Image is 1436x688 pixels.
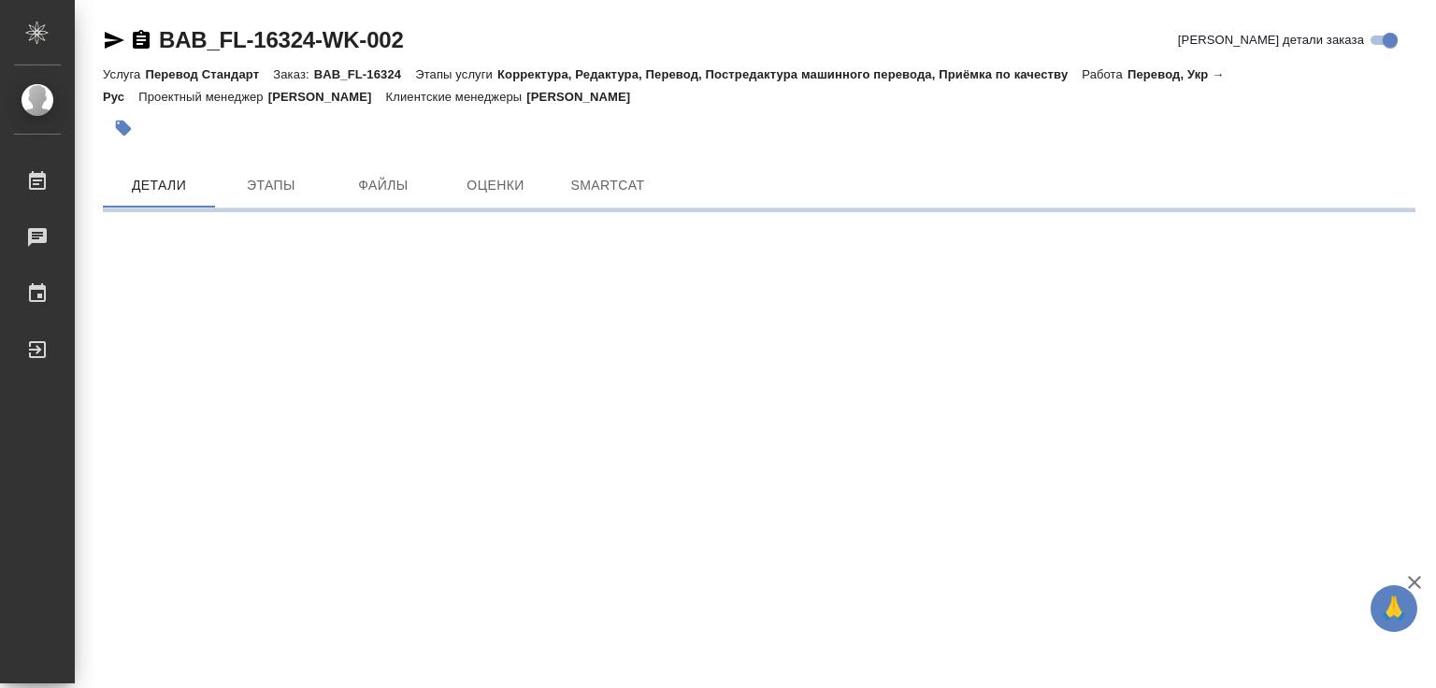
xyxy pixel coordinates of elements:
span: Файлы [338,174,428,197]
span: SmartCat [563,174,653,197]
button: Добавить тэг [103,107,144,149]
p: Клиентские менеджеры [386,90,527,104]
button: 🙏 [1371,585,1417,632]
button: Скопировать ссылку [130,29,152,51]
span: 🙏 [1378,589,1410,628]
a: BAB_FL-16324-WK-002 [159,27,404,52]
p: Услуга [103,67,145,81]
p: Корректура, Редактура, Перевод, Постредактура машинного перевода, Приёмка по качеству [497,67,1082,81]
p: [PERSON_NAME] [526,90,644,104]
span: Детали [114,174,204,197]
p: Этапы услуги [415,67,497,81]
span: [PERSON_NAME] детали заказа [1178,31,1364,50]
p: Заказ: [273,67,313,81]
p: BAB_FL-16324 [314,67,415,81]
button: Скопировать ссылку для ЯМессенджера [103,29,125,51]
p: Работа [1082,67,1127,81]
p: Перевод Стандарт [145,67,273,81]
span: Оценки [451,174,540,197]
p: Проектный менеджер [138,90,267,104]
p: [PERSON_NAME] [268,90,386,104]
span: Этапы [226,174,316,197]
